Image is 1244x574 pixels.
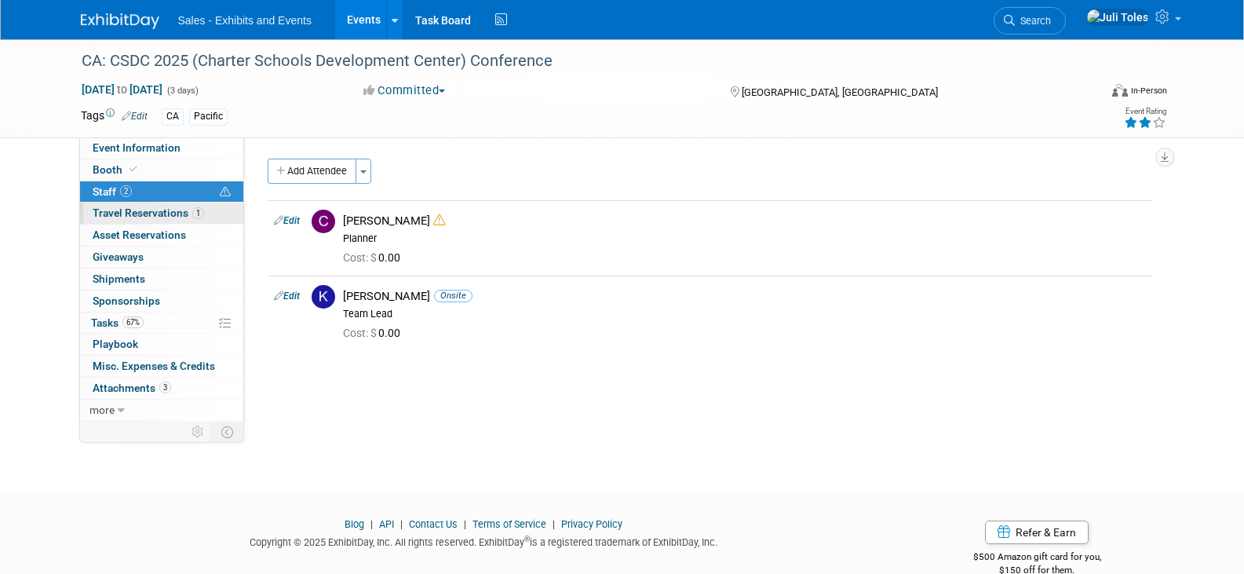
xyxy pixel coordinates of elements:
[345,518,364,530] a: Blog
[312,285,335,309] img: K.jpg
[80,356,243,377] a: Misc. Expenses & Credits
[343,232,1146,245] div: Planner
[358,82,451,99] button: Committed
[93,338,138,350] span: Playbook
[81,532,888,550] div: Copyright © 2025 ExhibitDay, Inc. All rights reserved. ExhibitDay is a registered trademark of Ex...
[80,247,243,268] a: Giveaways
[524,535,530,543] sup: ®
[312,210,335,233] img: C.jpg
[211,422,243,442] td: Toggle Event Tabs
[549,518,559,530] span: |
[93,229,186,241] span: Asset Reservations
[343,289,1146,304] div: [PERSON_NAME]
[561,518,622,530] a: Privacy Policy
[159,382,171,393] span: 3
[93,141,181,154] span: Event Information
[434,290,472,302] span: Onsite
[76,47,1075,75] div: CA: CSDC 2025 (Charter Schools Development Center) Conference
[80,269,243,290] a: Shipments
[1086,9,1149,26] img: Juli Toles
[93,382,171,394] span: Attachments
[93,360,215,372] span: Misc. Expenses & Credits
[80,291,243,312] a: Sponsorships
[80,203,243,224] a: Travel Reservations1
[343,327,378,339] span: Cost: $
[122,111,148,122] a: Edit
[985,521,1089,544] a: Refer & Earn
[93,207,204,219] span: Travel Reservations
[80,313,243,334] a: Tasks67%
[122,316,144,328] span: 67%
[1015,15,1051,27] span: Search
[343,251,378,264] span: Cost: $
[80,400,243,421] a: more
[433,214,445,226] i: Double-book Warning!
[81,108,148,126] td: Tags
[343,214,1146,229] div: [PERSON_NAME]
[166,86,199,96] span: (3 days)
[91,316,144,329] span: Tasks
[89,404,115,416] span: more
[162,108,184,125] div: CA
[80,159,243,181] a: Booth
[379,518,394,530] a: API
[80,181,243,203] a: Staff2
[189,108,228,125] div: Pacific
[343,327,407,339] span: 0.00
[184,422,212,442] td: Personalize Event Tab Strip
[93,163,140,176] span: Booth
[93,185,132,198] span: Staff
[742,86,938,98] span: [GEOGRAPHIC_DATA], [GEOGRAPHIC_DATA]
[93,272,145,285] span: Shipments
[274,291,300,302] a: Edit
[93,250,144,263] span: Giveaways
[81,82,163,97] span: [DATE] [DATE]
[115,83,130,96] span: to
[460,518,470,530] span: |
[220,185,231,199] span: Potential Scheduling Conflict -- at least one attendee is tagged in another overlapping event.
[80,378,243,399] a: Attachments3
[80,334,243,355] a: Playbook
[130,165,137,174] i: Booth reservation complete
[1124,108,1166,115] div: Event Rating
[343,251,407,264] span: 0.00
[396,518,407,530] span: |
[81,13,159,29] img: ExhibitDay
[1112,84,1128,97] img: Format-Inperson.png
[192,207,204,219] span: 1
[268,159,356,184] button: Add Attendee
[120,185,132,197] span: 2
[80,225,243,246] a: Asset Reservations
[409,518,458,530] a: Contact Us
[994,7,1066,35] a: Search
[93,294,160,307] span: Sponsorships
[80,137,243,159] a: Event Information
[343,308,1146,320] div: Team Lead
[367,518,377,530] span: |
[274,215,300,226] a: Edit
[178,14,312,27] span: Sales - Exhibits and Events
[1130,85,1167,97] div: In-Person
[1006,82,1168,105] div: Event Format
[472,518,546,530] a: Terms of Service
